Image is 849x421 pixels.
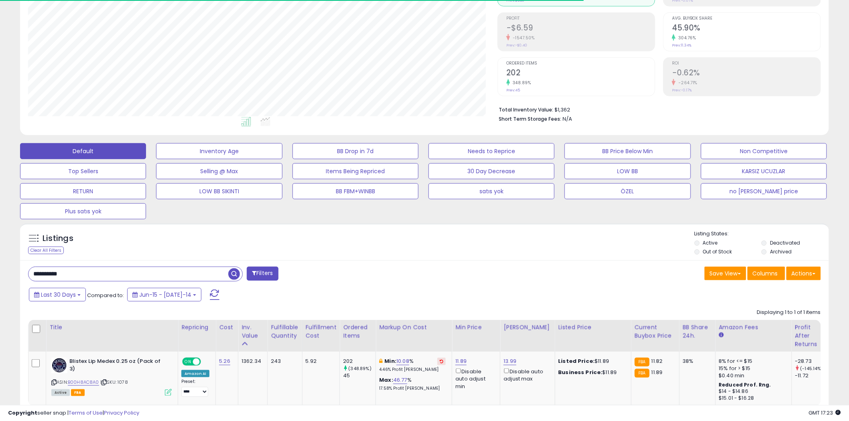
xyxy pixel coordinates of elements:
button: no [PERSON_NAME] price [701,183,827,199]
small: Amazon Fees. [719,332,724,339]
div: Current Buybox Price [635,323,676,340]
span: Jun-15 - [DATE]-14 [139,291,191,299]
span: All listings currently available for purchase on Amazon [51,389,70,396]
button: Items Being Repriced [292,163,418,179]
p: 17.58% Profit [PERSON_NAME] [379,386,446,391]
h2: 45.90% [672,23,821,34]
button: Default [20,143,146,159]
th: The percentage added to the cost of goods (COGS) that forms the calculator for Min & Max prices. [376,320,452,352]
div: 45 [343,372,376,379]
button: BB FBM+WINBB [292,183,418,199]
p: Listing States: [695,230,829,238]
h2: -0.62% [672,68,821,79]
div: Amazon AI [181,370,209,377]
div: % [379,358,446,372]
b: Max: [379,376,393,384]
button: KARSIZ UCUZLAR [701,163,827,179]
div: Displaying 1 to 1 of 1 items [757,309,821,316]
div: 5.92 [306,358,334,365]
button: Inventory Age [156,143,282,159]
h2: -$6.59 [506,23,655,34]
button: Filters [247,267,278,281]
a: Privacy Policy [104,409,139,417]
button: Plus satıs yok [20,203,146,219]
small: Prev: 11.34% [672,43,691,48]
a: 13.99 [504,357,516,365]
img: 41p4BHTV7yS._SL40_.jpg [51,358,67,373]
button: Actions [786,267,821,280]
div: [PERSON_NAME] [504,323,551,332]
button: satıs yok [429,183,554,199]
small: Prev: -$0.40 [506,43,527,48]
div: 1362.34 [242,358,261,365]
b: Total Inventory Value: [499,106,553,113]
div: Listed Price [559,323,628,332]
div: $11.89 [559,358,625,365]
a: Terms of Use [69,409,103,417]
div: seller snap | | [8,409,139,417]
span: Last 30 Days [41,291,76,299]
span: 11.82 [652,357,663,365]
div: % [379,376,446,391]
div: Fulfillment Cost [306,323,337,340]
div: Inv. value [242,323,264,340]
b: Reduced Prof. Rng. [719,381,772,388]
span: N/A [563,115,572,123]
a: 5.26 [219,357,230,365]
button: BB Drop in 7d [292,143,418,159]
div: Title [49,323,175,332]
span: Ordered Items [506,61,655,66]
button: 30 Day Decrease [429,163,554,179]
div: Ordered Items [343,323,372,340]
span: ROI [672,61,821,66]
label: Deactivated [770,239,800,246]
span: Profit [506,16,655,21]
div: $15.01 - $16.28 [719,395,786,402]
small: 348.89% [510,80,531,86]
div: Repricing [181,323,212,332]
strong: Copyright [8,409,37,417]
button: Top Sellers [20,163,146,179]
div: Fulfillable Quantity [271,323,299,340]
button: Save View [705,267,746,280]
div: Markup on Cost [379,323,449,332]
div: 38% [683,358,709,365]
span: Compared to: [87,291,124,299]
span: Columns [753,269,778,277]
div: Disable auto adjust max [504,367,548,383]
div: Min Price [455,323,497,332]
b: Min: [385,357,397,365]
div: Disable auto adjust min [455,367,494,390]
small: (348.89%) [349,365,372,372]
a: B00H8AC8A0 [68,379,99,386]
span: OFF [200,358,213,365]
span: ON [183,358,193,365]
small: FBA [635,358,650,366]
label: Archived [770,248,792,255]
div: $14 - $14.86 [719,388,786,395]
span: | SKU: 1078 [100,379,128,385]
div: $0.40 min [719,372,786,379]
b: Business Price: [559,368,603,376]
div: 15% for > $15 [719,365,786,372]
div: Cost [219,323,235,332]
button: Selling @ Max [156,163,282,179]
div: ASIN: [51,358,172,395]
a: 10.08 [396,357,409,365]
div: BB Share 24h. [683,323,712,340]
button: Needs to Reprice [429,143,554,159]
li: $1,362 [499,104,815,114]
button: Last 30 Days [29,288,86,302]
button: BB Price Below Min [565,143,691,159]
div: 243 [271,358,296,365]
b: Blistex Lip Medex 0.25 oz (Pack of 3) [69,358,167,374]
div: -28.73 [795,358,828,365]
b: Listed Price: [559,357,595,365]
small: -1547.50% [510,35,535,41]
div: Amazon Fees [719,323,788,332]
button: ÖZEL [565,183,691,199]
h2: 202 [506,68,655,79]
small: -264.71% [676,80,697,86]
small: FBA [635,369,650,378]
button: Columns [747,267,785,280]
